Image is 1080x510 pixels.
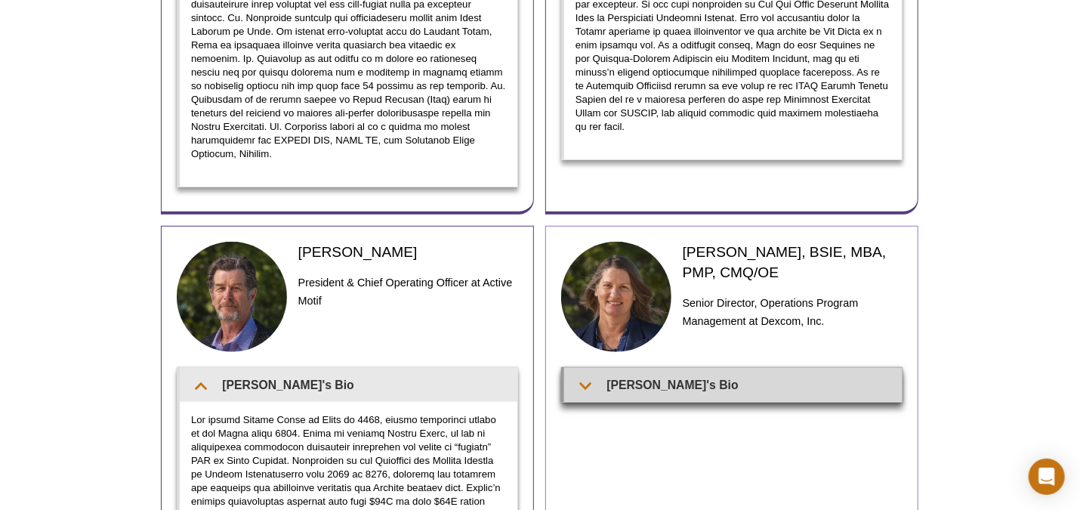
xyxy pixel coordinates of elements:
[1029,459,1065,495] div: Open Intercom Messenger
[683,294,903,330] h3: Senior Director, Operations Program Management at Dexcom, Inc.
[298,242,518,262] h2: [PERSON_NAME]
[177,242,287,352] img: Ted DeFrank headshot
[180,368,517,402] summary: [PERSON_NAME]'s Bio
[564,368,902,402] summary: [PERSON_NAME]'s Bio
[298,274,518,310] h3: President & Chief Operating Officer at Active Motif
[683,242,903,283] h2: [PERSON_NAME], BSIE, MBA, PMP, CMQ/OE
[561,242,671,352] img: Tammy Brach headshot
